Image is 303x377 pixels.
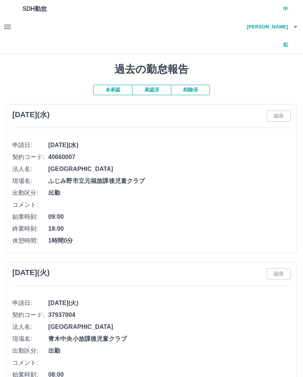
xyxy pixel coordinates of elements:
span: 契約コード: [12,153,48,162]
span: 出勤区分: [12,188,48,197]
span: 40660007 [48,153,291,162]
span: 37937004 [48,311,291,320]
span: 申請日: [12,299,48,308]
span: [DATE](火) [48,299,291,308]
span: 1時間0分 [48,236,291,245]
button: 未承認 [93,85,132,95]
span: 法人名: [12,323,48,331]
span: 09:00 [48,212,291,221]
span: [DATE](水) [48,141,291,150]
span: 始業時刻: [12,212,48,221]
span: コメント: [12,358,48,367]
h1: 過去の勤怠報告 [6,63,297,76]
span: 法人名: [12,165,48,174]
span: 終業時刻: [12,224,48,233]
span: 出勤 [48,188,291,197]
span: 契約コード: [12,311,48,320]
h3: [DATE](水) [12,110,50,119]
span: 現場名: [12,177,48,186]
button: 削除済 [171,85,210,95]
span: ふじみ野市立元福放課後児童クラブ [48,177,291,186]
span: 出勤 [48,346,291,355]
span: 青木中央小放課後児童クラブ [48,334,291,343]
span: 申請日: [12,141,48,150]
span: [GEOGRAPHIC_DATA] [48,165,291,174]
span: コメント: [12,200,48,209]
span: 現場名: [12,334,48,343]
h3: [DATE](火) [12,268,50,277]
span: [GEOGRAPHIC_DATA] [48,323,291,331]
span: 出勤区分: [12,346,48,355]
span: 18:00 [48,224,291,233]
button: 承認済 [132,85,171,95]
span: 休憩時間: [12,236,48,245]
